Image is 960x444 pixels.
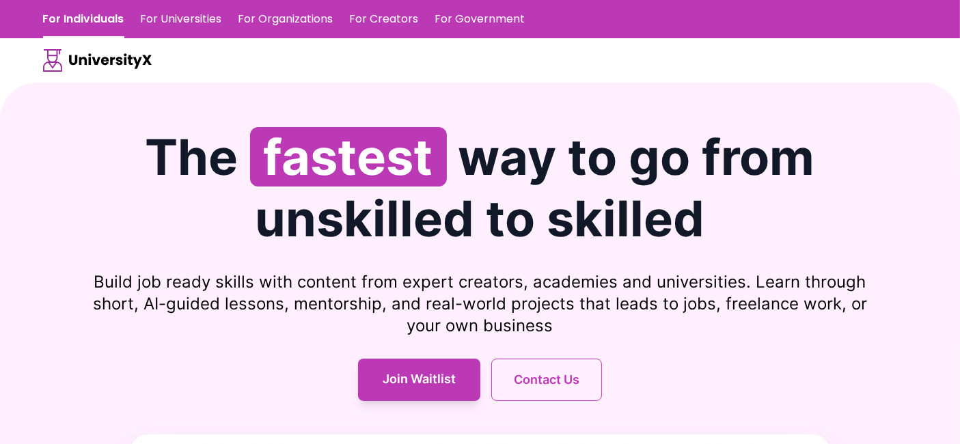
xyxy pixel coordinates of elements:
[43,271,918,337] p: Build job ready skills with content from expert creators, academies and universities. Learn throu...
[358,359,480,401] a: Join Waitlist
[43,49,152,72] img: UniversityX
[491,359,602,401] button: Contact Us
[250,127,447,186] span: fastest
[43,126,918,249] h1: The way to go from unskilled to skilled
